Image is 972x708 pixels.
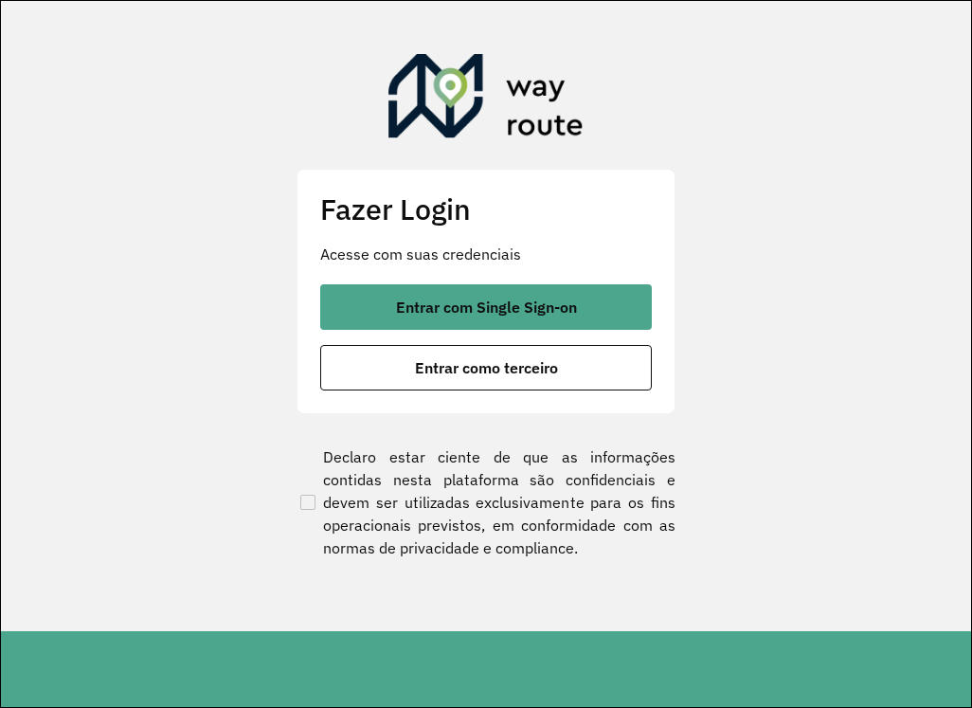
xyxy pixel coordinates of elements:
p: Acesse com suas credenciais [320,243,652,265]
span: Entrar com Single Sign-on [396,300,577,315]
button: button [320,284,652,330]
span: Entrar como terceiro [415,360,558,375]
label: Declaro estar ciente de que as informações contidas nesta plataforma são confidenciais e devem se... [297,445,675,559]
button: button [320,345,652,390]
img: Roteirizador AmbevTech [388,54,584,145]
h2: Fazer Login [320,192,652,227]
